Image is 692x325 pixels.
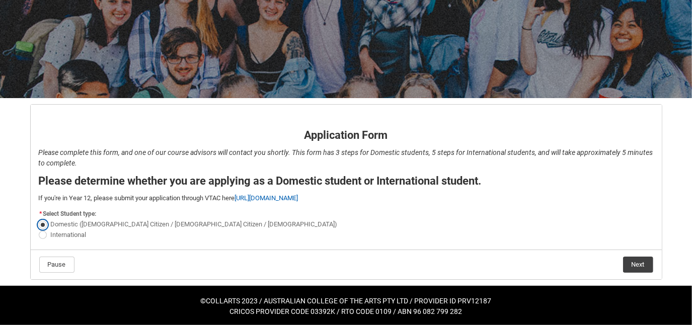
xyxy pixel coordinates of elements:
button: Pause [39,257,74,273]
span: Domestic ([DEMOGRAPHIC_DATA] Citizen / [DEMOGRAPHIC_DATA] Citizen / [DEMOGRAPHIC_DATA]) [51,220,338,228]
em: Please complete this form, and one of our course advisors will contact you shortly. This form has... [39,148,653,167]
p: If you're in Year 12, please submit your application through VTAC here [39,193,654,203]
button: Next [623,257,653,273]
strong: Please determine whether you are applying as a Domestic student or International student. [39,175,482,187]
span: Select Student type: [43,210,97,217]
a: [URL][DOMAIN_NAME] [235,194,298,202]
strong: Application Form [304,129,388,141]
span: International [51,231,87,238]
article: REDU_Application_Form_for_Applicant flow [30,104,662,280]
abbr: required [40,210,42,217]
strong: Application Form - Page 1 [39,112,133,121]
